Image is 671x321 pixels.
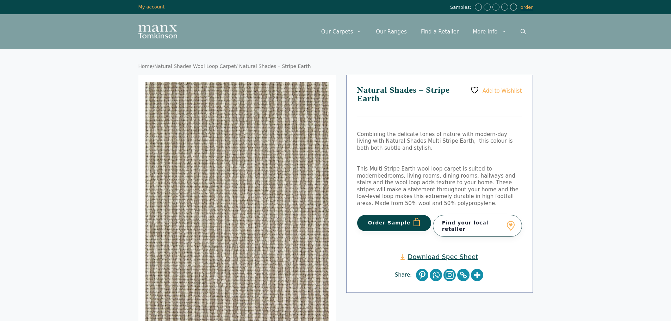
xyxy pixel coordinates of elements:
[466,21,513,42] a: More Info
[357,131,513,151] span: Combining the delicate tones of nature with modern-day living with Natural Shades Multi Stripe Ea...
[483,87,522,94] span: Add to Wishlist
[314,21,533,42] nav: Primary
[471,269,483,281] a: More
[457,269,470,281] a: Copy Link
[369,21,414,42] a: Our Ranges
[138,25,177,38] img: Manx Tomkinson
[154,63,236,69] a: Natural Shades Wool Loop Carpet
[416,269,428,281] a: Pinterest
[521,5,533,10] a: order
[138,63,533,70] nav: Breadcrumb
[395,272,415,279] span: Share:
[138,4,165,10] a: My account
[450,5,473,11] span: Samples:
[138,63,153,69] a: Home
[357,86,522,117] h1: Natural Shades – Stripe Earth
[433,215,522,237] a: Find your local retailer
[357,166,492,179] span: This Multi Stripe Earth wool loop carpet is suited to modern
[357,215,431,231] button: Order Sample
[414,21,466,42] a: Find a Retailer
[470,86,522,94] a: Add to Wishlist
[443,269,456,281] a: Instagram
[430,269,442,281] a: Whatsapp
[357,173,518,206] span: bedrooms, living rooms, dining rooms, hallways and stairs and the wool loop adds texture to your ...
[314,21,369,42] a: Our Carpets
[400,253,478,261] a: Download Spec Sheet
[514,21,533,42] a: Open Search Bar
